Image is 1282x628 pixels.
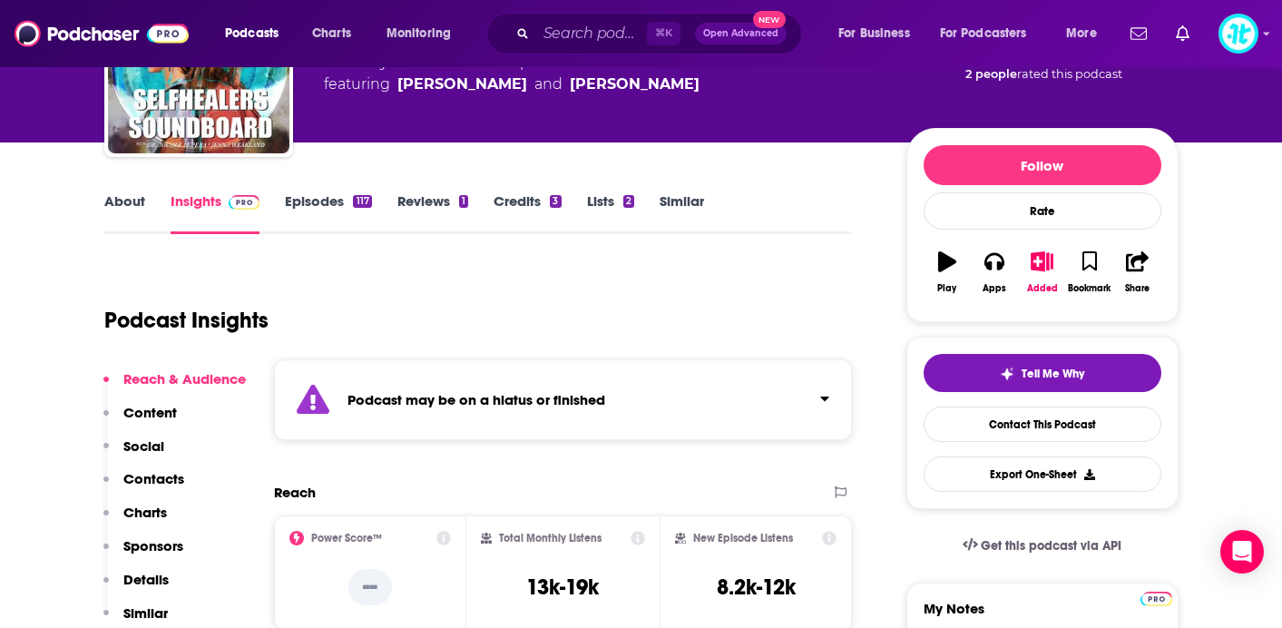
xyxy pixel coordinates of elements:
div: A weekly podcast [324,52,700,95]
input: Search podcasts, credits, & more... [536,19,647,48]
div: 1 [459,195,468,208]
button: Bookmark [1066,240,1113,305]
p: Content [123,404,177,421]
span: New [753,11,786,28]
button: Apps [971,240,1018,305]
div: Open Intercom Messenger [1220,530,1264,574]
button: Charts [103,504,167,537]
p: Social [123,437,164,455]
h3: 8.2k-12k [717,574,796,601]
a: Contact This Podcast [924,407,1161,442]
a: About [104,192,145,234]
img: Podchaser - Follow, Share and Rate Podcasts [15,16,189,51]
button: Play [924,240,971,305]
span: Logged in as ImpactTheory [1218,14,1258,54]
strong: Podcast may be on a hiatus or finished [347,391,605,408]
span: featuring [324,74,700,95]
a: Episodes117 [285,192,371,234]
h3: 13k-19k [526,574,599,601]
section: Click to expand status details [274,359,853,440]
button: Open AdvancedNew [695,23,787,44]
span: 2 people [965,67,1017,81]
a: Dr. Nicole LePera [570,74,700,95]
button: Contacts [103,470,184,504]
div: Search podcasts, credits, & more... [504,13,819,54]
button: Content [103,404,177,437]
div: Apps [983,283,1006,294]
p: Contacts [123,470,184,487]
a: Jenna Weakland [397,74,527,95]
button: Added [1018,240,1065,305]
p: Reach & Audience [123,370,246,388]
span: For Business [838,21,910,46]
img: Podchaser Pro [1140,592,1172,606]
div: Bookmark [1068,283,1111,294]
p: Sponsors [123,537,183,554]
span: Get this podcast via API [981,538,1121,554]
p: -- [348,569,392,605]
button: Show profile menu [1218,14,1258,54]
span: Charts [312,21,351,46]
a: Get this podcast via API [948,524,1137,568]
a: Show notifications dropdown [1123,18,1154,49]
h1: Podcast Insights [104,307,269,334]
p: Similar [123,604,168,622]
a: Charts [300,19,362,48]
button: Export One-Sheet [924,456,1161,492]
img: Podchaser Pro [229,195,260,210]
button: Reach & Audience [103,370,246,404]
h2: New Episode Listens [693,532,793,545]
button: open menu [212,19,302,48]
button: Social [103,437,164,471]
div: Rate [924,192,1161,230]
a: InsightsPodchaser Pro [171,192,260,234]
span: ⌘ K [647,22,680,45]
span: For Podcasters [940,21,1027,46]
a: Lists2 [587,192,634,234]
span: More [1066,21,1097,46]
div: 2 [623,195,634,208]
h2: Total Monthly Listens [499,532,602,545]
div: Added [1027,283,1058,294]
span: rated this podcast [1017,67,1122,81]
span: and [534,74,563,95]
button: open menu [1053,19,1120,48]
span: Podcasts [225,21,279,46]
img: tell me why sparkle [1000,367,1014,381]
p: Charts [123,504,167,521]
div: Play [937,283,956,294]
button: Sponsors [103,537,183,571]
button: open menu [374,19,475,48]
div: 3 [550,195,561,208]
a: Similar [660,192,704,234]
a: Pro website [1140,589,1172,606]
div: Share [1125,283,1150,294]
button: Follow [924,145,1161,185]
span: Monitoring [387,21,451,46]
button: open menu [826,19,933,48]
a: Reviews1 [397,192,468,234]
a: Show notifications dropdown [1169,18,1197,49]
span: Tell Me Why [1022,367,1084,381]
span: Open Advanced [703,29,778,38]
h2: Power Score™ [311,532,382,545]
h2: Reach [274,484,316,501]
a: Credits3 [494,192,561,234]
button: Share [1113,240,1160,305]
div: 117 [353,195,371,208]
img: User Profile [1218,14,1258,54]
button: tell me why sparkleTell Me Why [924,354,1161,392]
button: open menu [928,19,1053,48]
p: Details [123,571,169,588]
button: Details [103,571,169,604]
